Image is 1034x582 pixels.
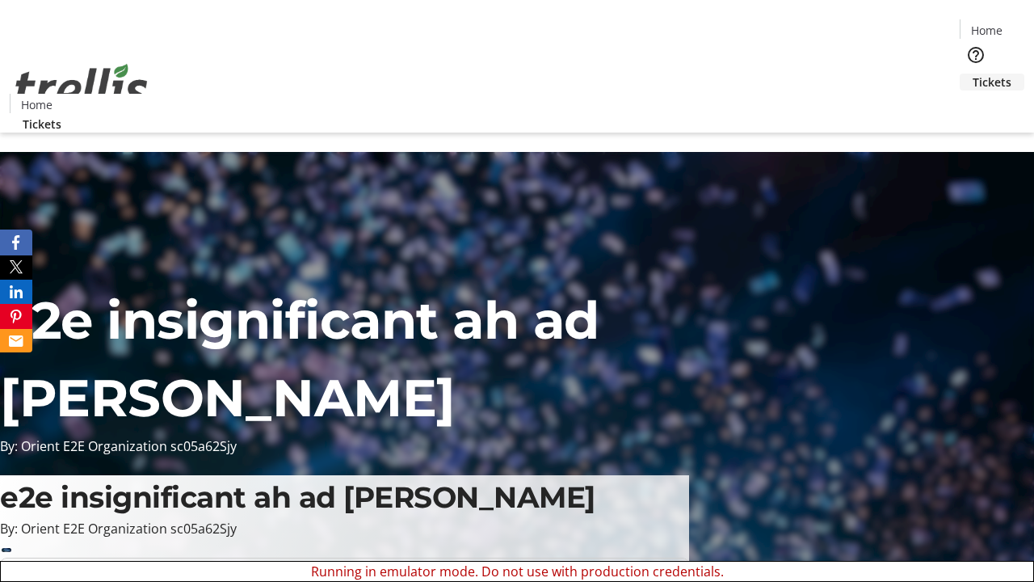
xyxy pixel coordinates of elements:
span: Home [971,22,1002,39]
button: Help [960,39,992,71]
span: Tickets [23,116,61,133]
a: Tickets [10,116,74,133]
a: Home [960,22,1012,39]
img: Orient E2E Organization sc05a62Sjy's Logo [10,46,153,127]
a: Home [11,96,62,113]
span: Tickets [973,74,1011,91]
span: Home [21,96,53,113]
a: Tickets [960,74,1024,91]
button: Cart [960,91,992,123]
